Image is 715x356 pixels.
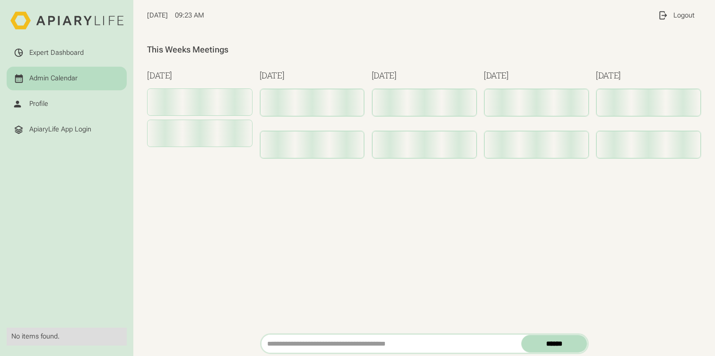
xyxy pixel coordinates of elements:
a: Expert Dashboard [7,41,127,65]
div: Profile [29,100,48,108]
h3: [DATE] [484,69,589,82]
div: ApiaryLife App Login [29,125,91,134]
span: [DATE] [147,11,168,19]
h3: [DATE] [260,69,365,82]
div: Admin Calendar [29,74,78,83]
h3: [DATE] [147,69,253,82]
a: Logout [651,3,701,27]
a: Profile [7,92,127,116]
div: Logout [673,11,695,20]
h3: [DATE] [596,69,701,82]
div: This Weeks Meetings [147,44,701,55]
div: No items found. [11,332,122,341]
a: ApiaryLife App Login [7,118,127,142]
h3: [DATE] [372,69,477,82]
a: Admin Calendar [7,67,127,91]
span: 09:23 AM [175,11,204,20]
div: Expert Dashboard [29,49,84,57]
